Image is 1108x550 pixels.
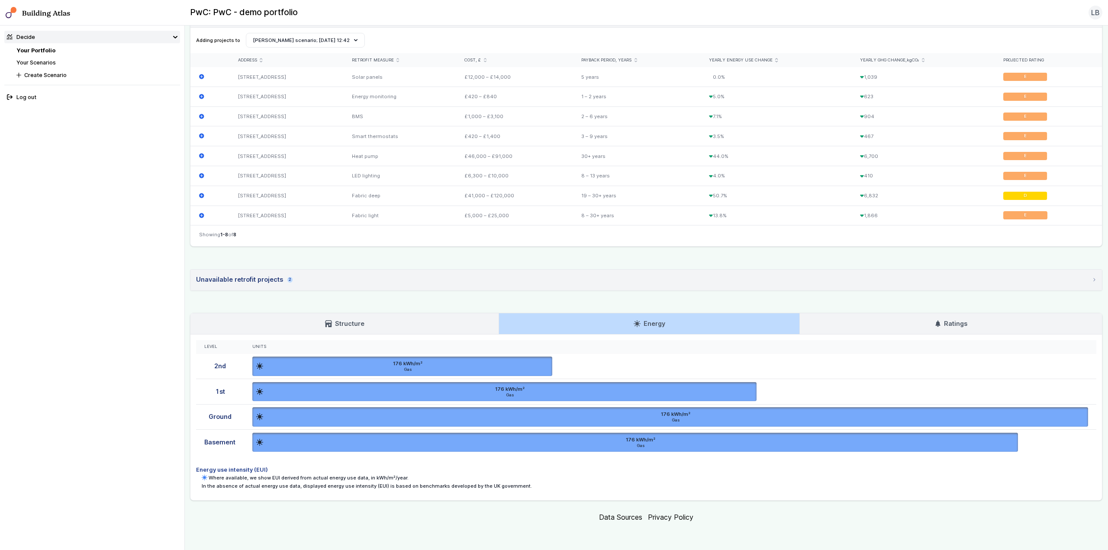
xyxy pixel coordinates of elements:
[266,418,1085,423] span: Gas
[1003,58,1094,63] div: Projected rating
[196,466,1096,474] h4: Energy use intensity (EUI)
[287,277,293,283] span: 2
[1024,74,1027,80] span: E
[456,146,573,166] div: £46,000 – £91,000
[907,58,919,62] span: kgCO₂
[456,106,573,126] div: £1,000 – £3,100
[701,206,852,225] div: 13.8%
[343,126,456,146] div: Smart thermostats
[800,313,1102,334] a: Ratings
[16,47,55,54] a: Your Portfolio
[238,58,257,63] span: Address
[230,106,344,126] div: [STREET_ADDRESS]
[456,87,573,106] div: £420 – £840
[1091,7,1100,18] span: LB
[325,319,364,328] h3: Structure
[343,67,456,87] div: Solar panels
[343,87,456,106] div: Energy monitoring
[343,146,456,166] div: Heat pump
[851,126,995,146] div: 467
[573,186,700,206] div: 19 – 30+ years
[343,206,456,225] div: Fabric light
[352,58,394,63] span: Retrofit measure
[1089,6,1102,19] button: LB
[199,231,236,238] span: Showing of
[196,404,244,430] div: Ground
[196,379,244,405] div: 1st
[1024,94,1027,100] span: E
[851,206,995,225] div: 1,866
[573,166,700,186] div: 8 – 13 years
[230,206,344,225] div: [STREET_ADDRESS]
[1024,193,1027,199] span: D
[196,354,244,379] div: 2nd
[934,319,967,328] h3: Ratings
[634,319,665,328] h3: Energy
[230,146,344,166] div: [STREET_ADDRESS]
[701,87,852,106] div: 5.0%
[16,59,56,66] a: Your Scenarios
[626,436,655,443] h6: 176 kWh/m²
[233,232,236,238] span: 8
[1024,114,1027,119] span: E
[581,58,631,63] span: Payback period, years
[196,37,240,44] span: Adding projects to
[573,126,700,146] div: 3 – 9 years
[456,206,573,225] div: £5,000 – £25,000
[230,166,344,186] div: [STREET_ADDRESS]
[495,386,525,392] h6: 176 kWh/m²
[246,33,365,48] button: [PERSON_NAME] scenario; [DATE] 12:42
[573,206,700,225] div: 8 – 30+ years
[851,146,995,166] div: 6,700
[573,87,700,106] div: 1 – 2 years
[1024,213,1027,219] span: E
[4,91,180,103] button: Log out
[266,443,1015,449] span: Gas
[190,225,1102,246] nav: Table navigation
[573,146,700,166] div: 30+ years
[456,166,573,186] div: £6,300 – £10,000
[343,106,456,126] div: BMS
[220,232,228,238] span: 1-8
[196,430,244,455] div: Basement
[266,392,754,398] span: Gas
[701,106,852,126] div: 7.1%
[456,67,573,87] div: £12,000 – £14,000
[230,87,344,106] div: [STREET_ADDRESS]
[701,166,852,186] div: 4.0%
[1024,153,1027,159] span: E
[190,7,298,18] h2: PwC: PwC - demo portfolio
[851,106,995,126] div: 904
[599,513,642,521] a: Data Sources
[266,367,550,373] span: Gas
[1024,133,1027,139] span: E
[851,166,995,186] div: 410
[456,126,573,146] div: £420 – £1,400
[499,313,799,334] a: Energy
[661,411,690,418] h6: 176 kWh/m²
[573,106,700,126] div: 2 – 6 years
[701,186,852,206] div: 50.7%
[230,67,344,87] div: [STREET_ADDRESS]
[252,344,1088,350] div: Units
[343,186,456,206] div: Fabric deep
[14,69,180,81] button: Create Scenario
[196,275,293,284] div: Unavailable retrofit projects
[701,126,852,146] div: 3.5%
[6,7,17,18] img: main-0bbd2752.svg
[851,67,995,87] div: 1,039
[230,126,344,146] div: [STREET_ADDRESS]
[860,58,919,63] span: Yearly GHG change,
[851,186,995,206] div: 6,832
[7,33,35,41] div: Decide
[393,360,422,367] h6: 176 kWh/m²
[464,58,481,63] span: Cost, £
[202,482,1096,489] p: In the absence of actual energy use data, displayed energy use intensity (EUI) is based on benchm...
[190,270,1102,290] summary: Unavailable retrofit projects2
[456,186,573,206] div: £41,000 – £120,000
[202,474,1096,481] p: Where available, we show EUI derived from actual energy use data, in kWh/m²/year.
[701,67,852,87] div: 0.0%
[4,31,180,43] summary: Decide
[709,58,773,63] span: Yearly energy use change
[648,513,693,521] a: Privacy Policy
